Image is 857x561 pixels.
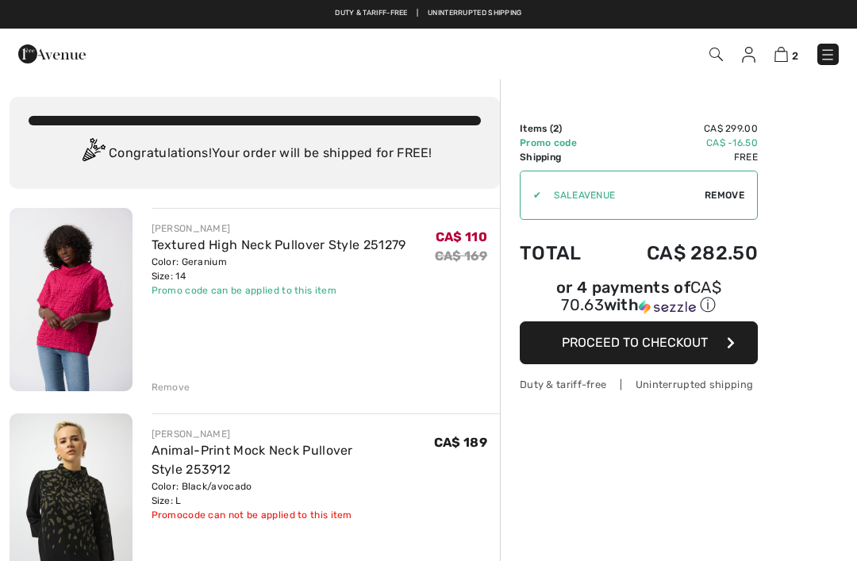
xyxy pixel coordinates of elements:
span: 2 [553,123,559,134]
img: My Info [742,47,755,63]
img: Search [709,48,723,61]
td: Shipping [520,150,605,164]
img: Menu [820,47,836,63]
div: Congratulations! Your order will be shipped for FREE! [29,138,481,170]
a: 1ère Avenue [18,45,86,60]
span: CA$ 189 [434,435,487,450]
img: Congratulation2.svg [77,138,109,170]
img: Sezzle [639,300,696,314]
a: Textured High Neck Pullover Style 251279 [152,237,406,252]
a: Animal-Print Mock Neck Pullover Style 253912 [152,443,353,477]
img: Textured High Neck Pullover Style 251279 [10,208,133,391]
span: Proceed to Checkout [562,335,708,350]
span: CA$ 110 [436,229,487,244]
td: CA$ 299.00 [605,121,758,136]
div: [PERSON_NAME] [152,427,434,441]
td: CA$ 282.50 [605,226,758,280]
div: Color: Black/avocado Size: L [152,479,434,508]
div: ✔ [521,188,541,202]
div: or 4 payments of with [520,280,758,316]
span: Remove [705,188,744,202]
img: 1ère Avenue [18,38,86,70]
span: 2 [792,50,798,62]
span: CA$ 70.63 [561,278,721,314]
div: Color: Geranium Size: 14 [152,255,406,283]
td: Free [605,150,758,164]
td: Items ( ) [520,121,605,136]
td: Promo code [520,136,605,150]
td: CA$ -16.50 [605,136,758,150]
td: Total [520,226,605,280]
div: Duty & tariff-free | Uninterrupted shipping [520,377,758,392]
div: or 4 payments ofCA$ 70.63withSezzle Click to learn more about Sezzle [520,280,758,321]
s: CA$ 169 [435,248,487,263]
img: Shopping Bag [774,47,788,62]
button: Proceed to Checkout [520,321,758,364]
div: Remove [152,380,190,394]
div: Promo code can be applied to this item [152,283,406,298]
a: 2 [774,44,798,63]
input: Promo code [541,171,705,219]
div: [PERSON_NAME] [152,221,406,236]
div: Promocode can not be applied to this item [152,508,434,522]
